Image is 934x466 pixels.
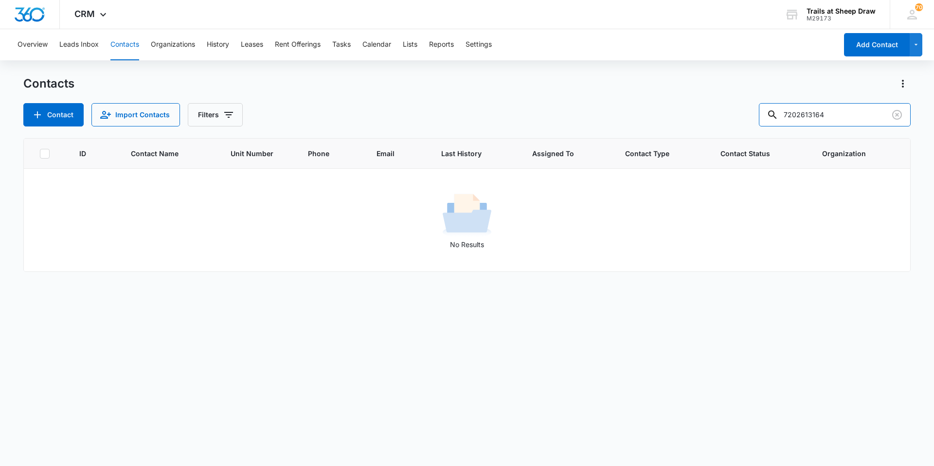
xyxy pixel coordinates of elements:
div: notifications count [915,3,923,11]
span: Assigned To [532,148,587,159]
button: Reports [429,29,454,60]
h1: Contacts [23,76,74,91]
span: Last History [441,148,495,159]
input: Search Contacts [759,103,911,126]
p: No Results [24,239,910,250]
button: Add Contact [844,33,910,56]
button: Contacts [110,29,139,60]
span: Email [377,148,404,159]
span: 70 [915,3,923,11]
button: Rent Offerings [275,29,321,60]
button: Actions [895,76,911,91]
span: Contact Type [625,148,683,159]
button: Organizations [151,29,195,60]
span: Contact Name [131,148,193,159]
button: Leases [241,29,263,60]
span: Organization [822,148,880,159]
button: Import Contacts [91,103,180,126]
button: Filters [188,103,243,126]
span: Phone [308,148,339,159]
button: Overview [18,29,48,60]
button: Add Contact [23,103,84,126]
img: No Results [443,191,491,239]
button: Tasks [332,29,351,60]
span: Contact Status [720,148,785,159]
span: Unit Number [231,148,285,159]
span: ID [79,148,93,159]
button: Lists [403,29,417,60]
span: CRM [74,9,95,19]
div: account name [807,7,876,15]
button: Settings [466,29,492,60]
button: Leads Inbox [59,29,99,60]
button: History [207,29,229,60]
button: Calendar [362,29,391,60]
div: account id [807,15,876,22]
button: Clear [889,107,905,123]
